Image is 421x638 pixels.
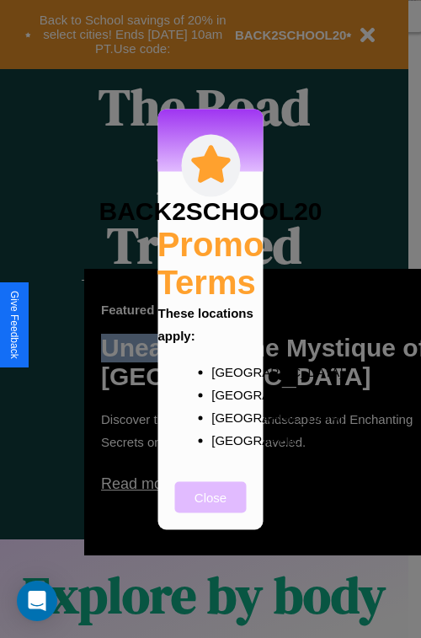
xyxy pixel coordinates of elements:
[211,360,243,383] p: [GEOGRAPHIC_DATA]
[211,405,243,428] p: [GEOGRAPHIC_DATA]
[99,196,322,225] h3: BACK2SCHOOL20
[211,428,243,451] p: [GEOGRAPHIC_DATA]
[17,581,57,621] div: Open Intercom Messenger
[8,291,20,359] div: Give Feedback
[157,225,264,301] h2: Promo Terms
[158,305,253,342] b: These locations apply:
[211,383,243,405] p: [GEOGRAPHIC_DATA]
[175,481,247,512] button: Close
